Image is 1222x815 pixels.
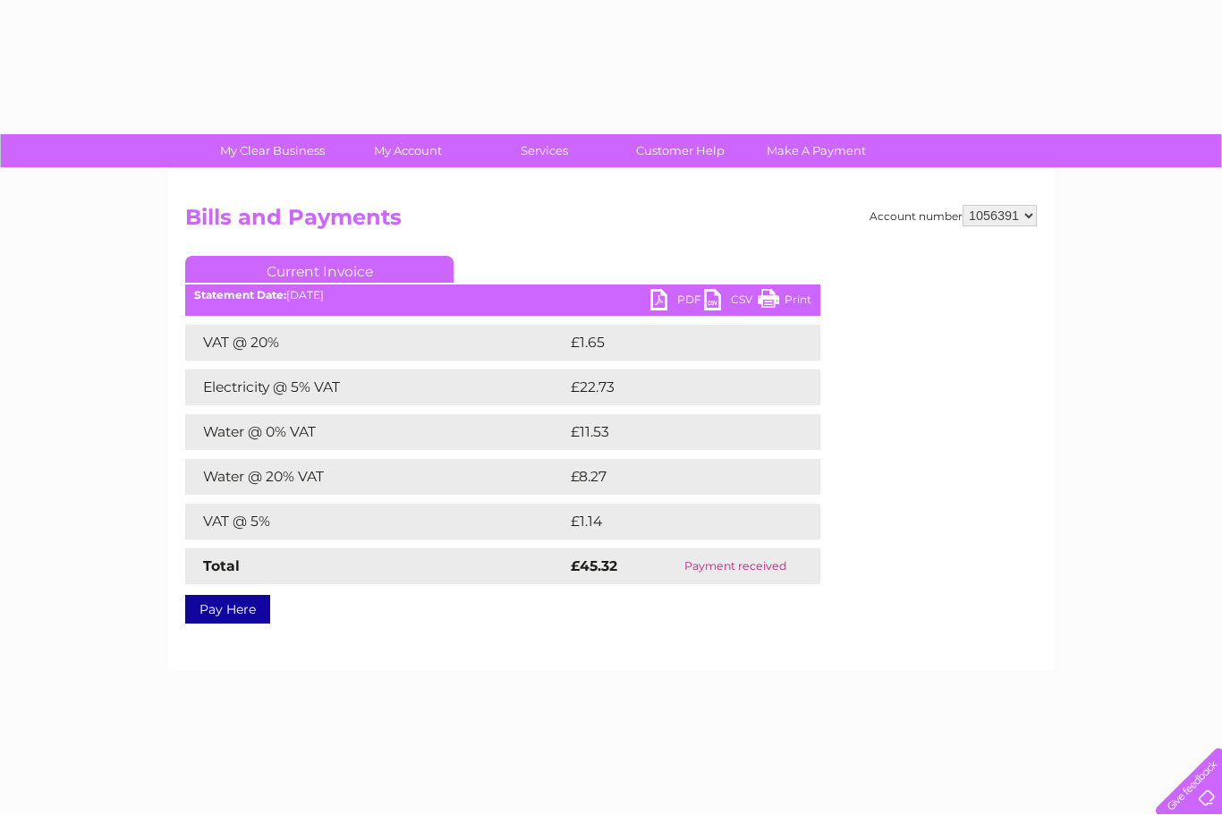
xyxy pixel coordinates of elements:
[194,288,286,301] b: Statement Date:
[607,134,754,167] a: Customer Help
[651,548,820,584] td: Payment received
[566,369,784,405] td: £22.73
[571,557,617,574] strong: £45.32
[185,504,566,539] td: VAT @ 5%
[471,134,618,167] a: Services
[185,414,566,450] td: Water @ 0% VAT
[203,557,240,574] strong: Total
[199,134,346,167] a: My Clear Business
[185,369,566,405] td: Electricity @ 5% VAT
[650,289,704,315] a: PDF
[566,414,780,450] td: £11.53
[185,289,820,301] div: [DATE]
[185,325,566,361] td: VAT @ 20%
[566,504,774,539] td: £1.14
[743,134,890,167] a: Make A Payment
[335,134,482,167] a: My Account
[185,595,270,624] a: Pay Here
[185,256,454,283] a: Current Invoice
[704,289,758,315] a: CSV
[185,459,566,495] td: Water @ 20% VAT
[185,205,1037,239] h2: Bills and Payments
[566,325,776,361] td: £1.65
[758,289,811,315] a: Print
[870,205,1037,226] div: Account number
[566,459,778,495] td: £8.27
